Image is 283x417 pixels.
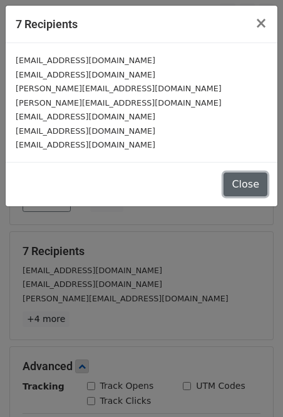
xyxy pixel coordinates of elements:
button: Close [245,6,277,41]
small: [EMAIL_ADDRESS][DOMAIN_NAME] [16,70,155,79]
h5: 7 Recipients [16,16,78,33]
small: [PERSON_NAME][EMAIL_ADDRESS][DOMAIN_NAME] [16,98,222,108]
small: [PERSON_NAME][EMAIL_ADDRESS][DOMAIN_NAME] [16,84,222,93]
button: Close [224,173,267,196]
span: × [255,14,267,32]
small: [EMAIL_ADDRESS][DOMAIN_NAME] [16,140,155,149]
small: [EMAIL_ADDRESS][DOMAIN_NAME] [16,126,155,136]
small: [EMAIL_ADDRESS][DOMAIN_NAME] [16,56,155,65]
small: [EMAIL_ADDRESS][DOMAIN_NAME] [16,112,155,121]
iframe: Chat Widget [220,357,283,417]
